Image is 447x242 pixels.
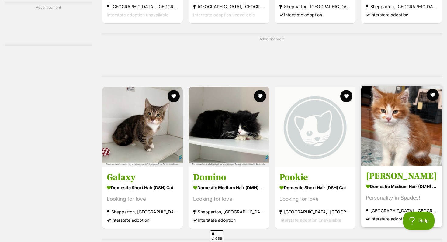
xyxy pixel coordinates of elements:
[107,216,178,224] div: Interstate adoption
[193,195,265,203] div: Looking for love
[193,208,265,216] strong: Shepparton, [GEOGRAPHIC_DATA]
[107,2,178,11] strong: [GEOGRAPHIC_DATA], [GEOGRAPHIC_DATA]
[193,172,265,183] h3: Domino
[279,11,351,19] div: Interstate adoption
[107,172,178,183] h3: Galaxy
[366,171,437,182] h3: [PERSON_NAME]
[168,90,180,102] button: favourite
[361,166,442,228] a: [PERSON_NAME] Domestic Medium Hair (DMH) Cat Personality in Spades! [GEOGRAPHIC_DATA], [GEOGRAPHI...
[102,87,183,167] img: Galaxy - Domestic Short Hair (DSH) Cat
[279,183,351,192] strong: Domestic Short Hair (DSH) Cat
[427,89,439,101] button: favourite
[102,167,183,229] a: Galaxy Domestic Short Hair (DSH) Cat Looking for love Shepparton, [GEOGRAPHIC_DATA] Interstate ad...
[366,182,437,191] strong: Domestic Medium Hair (DMH) Cat
[366,194,437,202] div: Personality in Spades!
[107,208,178,216] strong: Shepparton, [GEOGRAPHIC_DATA]
[189,167,269,229] a: Domino Domestic Medium Hair (DMH) Cat Looking for love Shepparton, [GEOGRAPHIC_DATA] Interstate a...
[107,12,168,17] span: Interstate adoption unavailable
[403,212,435,230] iframe: Help Scout Beacon - Open
[366,215,437,223] div: Interstate adoption
[102,33,442,77] div: Advertisement
[279,208,351,216] strong: [GEOGRAPHIC_DATA], [GEOGRAPHIC_DATA]
[279,2,351,11] strong: Shepparton, [GEOGRAPHIC_DATA]
[366,2,437,11] strong: Shepparton, [GEOGRAPHIC_DATA]
[366,207,437,215] strong: [GEOGRAPHIC_DATA], [GEOGRAPHIC_DATA]
[210,230,223,241] span: Close
[275,167,355,229] a: Pookie Domestic Short Hair (DSH) Cat Looking for love [GEOGRAPHIC_DATA], [GEOGRAPHIC_DATA] Inters...
[279,195,351,203] div: Looking for love
[361,86,442,166] img: Abel - Domestic Medium Hair (DMH) Cat
[193,2,265,11] strong: [GEOGRAPHIC_DATA], [GEOGRAPHIC_DATA]
[107,195,178,203] div: Looking for love
[107,183,178,192] strong: Domestic Short Hair (DSH) Cat
[279,172,351,183] h3: Pookie
[340,90,352,102] button: favourite
[193,12,255,17] span: Interstate adoption unavailable
[193,183,265,192] strong: Domestic Medium Hair (DMH) Cat
[279,218,341,223] span: Interstate adoption unavailable
[5,2,92,46] div: Advertisement
[366,11,437,19] div: Interstate adoption
[189,87,269,167] img: Domino - Domestic Medium Hair (DMH) Cat
[193,216,265,224] div: Interstate adoption
[254,90,266,102] button: favourite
